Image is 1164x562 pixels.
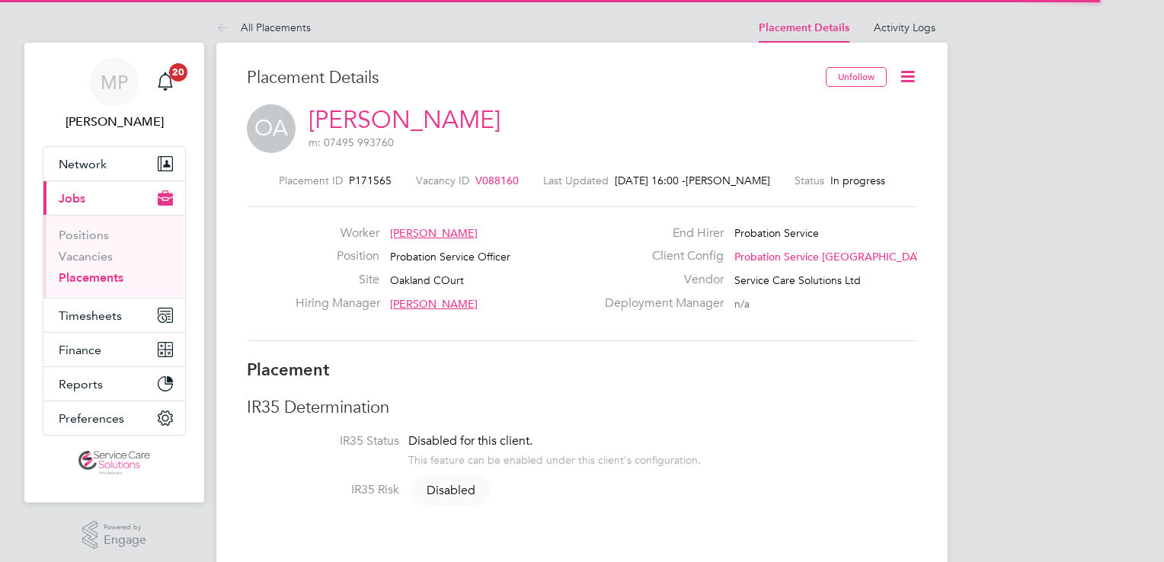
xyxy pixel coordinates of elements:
a: Positions [59,228,109,242]
span: Probation Service [GEOGRAPHIC_DATA] [734,250,932,263]
label: Worker [296,225,379,241]
label: Position [296,248,379,264]
span: n/a [734,297,750,311]
label: Site [296,272,379,288]
a: [PERSON_NAME] [309,105,500,135]
span: [PERSON_NAME] [686,174,770,187]
span: Network [59,157,107,171]
span: Oakland COurt [390,273,464,287]
label: Last Updated [543,174,609,187]
a: Go to home page [43,451,186,475]
a: Powered byEngage [82,521,147,550]
button: Jobs [43,181,185,215]
span: Disabled for this client. [408,433,532,449]
span: MP [101,72,128,92]
span: [PERSON_NAME] [390,226,478,240]
h3: Placement Details [247,67,814,89]
label: Vendor [596,272,724,288]
label: Status [795,174,824,187]
span: Finance [59,343,101,357]
img: servicecare-logo-retina.png [78,451,150,475]
span: Disabled [411,475,491,506]
h3: IR35 Determination [247,397,917,419]
span: Probation Service [734,226,819,240]
span: Probation Service Officer [390,250,510,263]
button: Timesheets [43,299,185,332]
a: Placements [59,270,123,285]
label: IR35 Risk [247,482,399,498]
a: Activity Logs [874,21,935,34]
button: Finance [43,333,185,366]
label: Hiring Manager [296,295,379,311]
div: Jobs [43,215,185,298]
span: Michael Potts [43,113,186,131]
a: Placement Details [759,21,849,34]
span: 20 [169,63,187,81]
a: MP[PERSON_NAME] [43,58,186,131]
span: Engage [104,534,146,547]
a: All Placements [216,21,311,34]
span: OA [247,104,296,153]
label: Deployment Manager [596,295,724,311]
button: Preferences [43,401,185,435]
label: End Hirer [596,225,724,241]
b: Placement [247,359,330,380]
a: 20 [150,58,181,107]
span: Powered by [104,521,146,534]
span: V088160 [475,174,519,187]
span: Timesheets [59,308,122,323]
span: Jobs [59,191,85,206]
span: Preferences [59,411,124,426]
nav: Main navigation [24,43,204,503]
span: m: 07495 993760 [309,136,394,149]
label: Placement ID [279,174,343,187]
span: In progress [830,174,885,187]
div: This feature can be enabled under this client's configuration. [408,449,701,467]
label: IR35 Status [247,433,399,449]
span: P171565 [349,174,392,187]
span: Service Care Solutions Ltd [734,273,861,287]
label: Vacancy ID [416,174,469,187]
a: Vacancies [59,249,113,263]
button: Unfollow [826,67,887,87]
button: Reports [43,367,185,401]
label: Client Config [596,248,724,264]
span: [PERSON_NAME] [390,297,478,311]
button: Network [43,147,185,180]
span: Reports [59,377,103,391]
span: [DATE] 16:00 - [615,174,686,187]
